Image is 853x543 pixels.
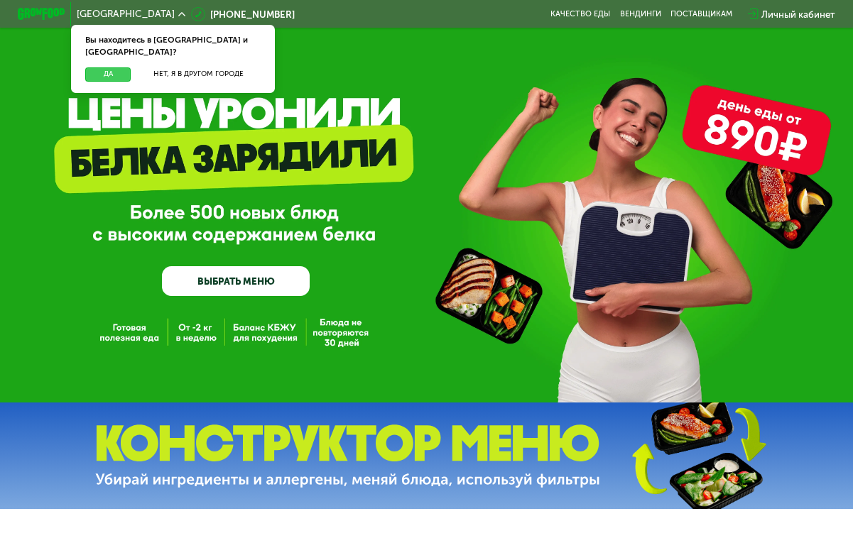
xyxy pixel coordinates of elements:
[761,7,835,21] div: Личный кабинет
[162,266,310,296] a: ВЫБРАТЬ МЕНЮ
[620,9,661,18] a: Вендинги
[136,67,261,82] button: Нет, я в другом городе
[85,67,131,82] button: Да
[550,9,610,18] a: Качество еды
[191,7,295,21] a: [PHONE_NUMBER]
[670,9,732,18] div: поставщикам
[71,25,275,67] div: Вы находитесь в [GEOGRAPHIC_DATA] и [GEOGRAPHIC_DATA]?
[77,9,175,18] span: [GEOGRAPHIC_DATA]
